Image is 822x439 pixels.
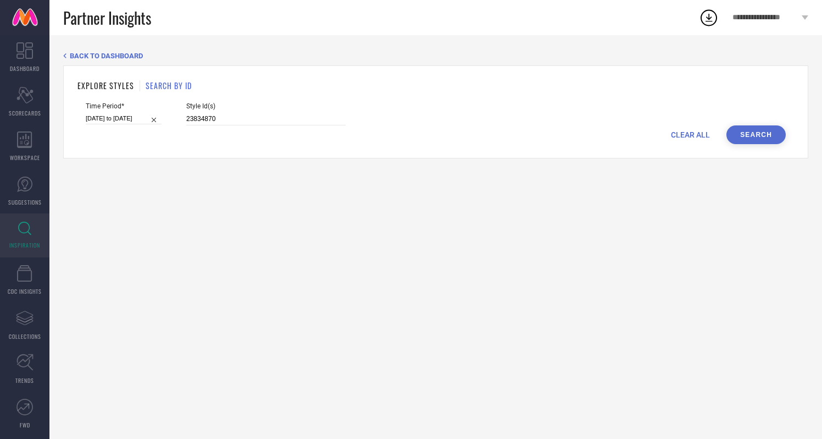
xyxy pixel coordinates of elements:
div: Back TO Dashboard [63,52,808,60]
span: CLEAR ALL [671,130,710,139]
span: COLLECTIONS [9,332,41,341]
span: TRENDS [15,376,34,385]
h1: SEARCH BY ID [146,80,192,91]
h1: EXPLORE STYLES [77,80,134,91]
input: Select time period [86,113,162,124]
div: Open download list [699,8,719,28]
span: SCORECARDS [9,109,41,117]
input: Enter comma separated style ids e.g. 12345, 67890 [186,113,346,125]
span: CDC INSIGHTS [8,287,42,295]
span: Style Id(s) [186,102,346,110]
button: Search [726,125,786,144]
span: BACK TO DASHBOARD [70,52,143,60]
span: DASHBOARD [10,64,40,73]
span: Partner Insights [63,7,151,29]
span: SUGGESTIONS [8,198,42,206]
span: WORKSPACE [10,153,40,162]
span: Time Period* [86,102,162,110]
span: INSPIRATION [9,241,40,249]
span: FWD [20,421,30,429]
